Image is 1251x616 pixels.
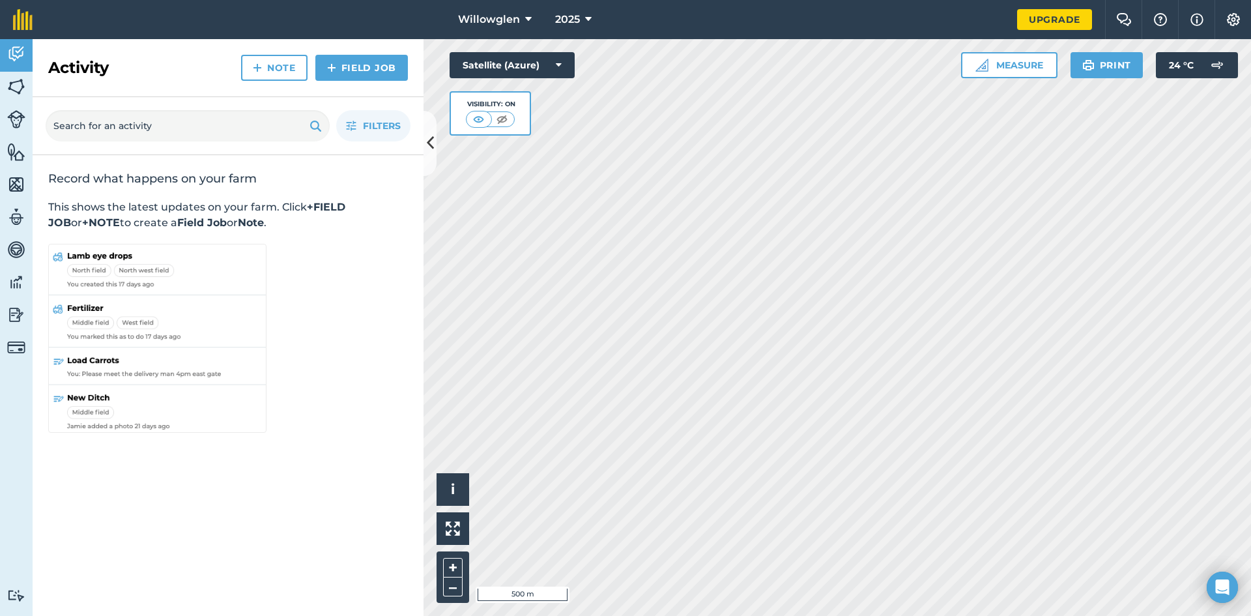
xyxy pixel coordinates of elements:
[1169,52,1194,78] span: 24 ° C
[437,473,469,506] button: i
[7,589,25,602] img: svg+xml;base64,PD94bWwgdmVyc2lvbj0iMS4wIiBlbmNvZGluZz0idXRmLTgiPz4KPCEtLSBHZW5lcmF0b3I6IEFkb2JlIE...
[1207,572,1238,603] div: Open Intercom Messenger
[7,207,25,227] img: svg+xml;base64,PD94bWwgdmVyc2lvbj0iMS4wIiBlbmNvZGluZz0idXRmLTgiPz4KPCEtLSBHZW5lcmF0b3I6IEFkb2JlIE...
[1116,13,1132,26] img: Two speech bubbles overlapping with the left bubble in the forefront
[1190,12,1203,27] img: svg+xml;base64,PHN2ZyB4bWxucz0iaHR0cDovL3d3dy53My5vcmcvMjAwMC9zdmciIHdpZHRoPSIxNyIgaGVpZ2h0PSIxNy...
[466,99,515,110] div: Visibility: On
[443,578,463,596] button: –
[451,481,455,497] span: i
[82,216,120,229] strong: +NOTE
[177,216,227,229] strong: Field Job
[450,52,575,78] button: Satellite (Azure)
[13,9,33,30] img: fieldmargin Logo
[494,113,510,126] img: svg+xml;base64,PHN2ZyB4bWxucz0iaHR0cDovL3d3dy53My5vcmcvMjAwMC9zdmciIHdpZHRoPSI1MCIgaGVpZ2h0PSI0MC...
[7,175,25,194] img: svg+xml;base64,PHN2ZyB4bWxucz0iaHR0cDovL3d3dy53My5vcmcvMjAwMC9zdmciIHdpZHRoPSI1NiIgaGVpZ2h0PSI2MC...
[975,59,988,72] img: Ruler icon
[1156,52,1238,78] button: 24 °C
[961,52,1057,78] button: Measure
[7,77,25,96] img: svg+xml;base64,PHN2ZyB4bWxucz0iaHR0cDovL3d3dy53My5vcmcvMjAwMC9zdmciIHdpZHRoPSI1NiIgaGVpZ2h0PSI2MC...
[363,119,401,133] span: Filters
[7,338,25,357] img: svg+xml;base64,PD94bWwgdmVyc2lvbj0iMS4wIiBlbmNvZGluZz0idXRmLTgiPz4KPCEtLSBHZW5lcmF0b3I6IEFkb2JlIE...
[446,521,460,536] img: Four arrows, one pointing top left, one top right, one bottom right and the last bottom left
[1153,13,1168,26] img: A question mark icon
[1017,9,1092,30] a: Upgrade
[7,44,25,64] img: svg+xml;base64,PD94bWwgdmVyc2lvbj0iMS4wIiBlbmNvZGluZz0idXRmLTgiPz4KPCEtLSBHZW5lcmF0b3I6IEFkb2JlIE...
[48,199,408,231] p: This shows the latest updates on your farm. Click or to create a or .
[1071,52,1143,78] button: Print
[253,60,262,76] img: svg+xml;base64,PHN2ZyB4bWxucz0iaHR0cDovL3d3dy53My5vcmcvMjAwMC9zdmciIHdpZHRoPSIxNCIgaGVpZ2h0PSIyNC...
[470,113,487,126] img: svg+xml;base64,PHN2ZyB4bWxucz0iaHR0cDovL3d3dy53My5vcmcvMjAwMC9zdmciIHdpZHRoPSI1MCIgaGVpZ2h0PSI0MC...
[48,171,408,186] h2: Record what happens on your farm
[443,558,463,578] button: +
[241,55,308,81] a: Note
[7,305,25,325] img: svg+xml;base64,PD94bWwgdmVyc2lvbj0iMS4wIiBlbmNvZGluZz0idXRmLTgiPz4KPCEtLSBHZW5lcmF0b3I6IEFkb2JlIE...
[315,55,408,81] a: Field Job
[327,60,336,76] img: svg+xml;base64,PHN2ZyB4bWxucz0iaHR0cDovL3d3dy53My5vcmcvMjAwMC9zdmciIHdpZHRoPSIxNCIgaGVpZ2h0PSIyNC...
[7,110,25,128] img: svg+xml;base64,PD94bWwgdmVyc2lvbj0iMS4wIiBlbmNvZGluZz0idXRmLTgiPz4KPCEtLSBHZW5lcmF0b3I6IEFkb2JlIE...
[309,118,322,134] img: svg+xml;base64,PHN2ZyB4bWxucz0iaHR0cDovL3d3dy53My5vcmcvMjAwMC9zdmciIHdpZHRoPSIxOSIgaGVpZ2h0PSIyNC...
[1226,13,1241,26] img: A cog icon
[1082,57,1095,73] img: svg+xml;base64,PHN2ZyB4bWxucz0iaHR0cDovL3d3dy53My5vcmcvMjAwMC9zdmciIHdpZHRoPSIxOSIgaGVpZ2h0PSIyNC...
[48,57,109,78] h2: Activity
[336,110,410,141] button: Filters
[7,272,25,292] img: svg+xml;base64,PD94bWwgdmVyc2lvbj0iMS4wIiBlbmNvZGluZz0idXRmLTgiPz4KPCEtLSBHZW5lcmF0b3I6IEFkb2JlIE...
[555,12,580,27] span: 2025
[46,110,330,141] input: Search for an activity
[7,240,25,259] img: svg+xml;base64,PD94bWwgdmVyc2lvbj0iMS4wIiBlbmNvZGluZz0idXRmLTgiPz4KPCEtLSBHZW5lcmF0b3I6IEFkb2JlIE...
[1204,52,1230,78] img: svg+xml;base64,PD94bWwgdmVyc2lvbj0iMS4wIiBlbmNvZGluZz0idXRmLTgiPz4KPCEtLSBHZW5lcmF0b3I6IEFkb2JlIE...
[7,142,25,162] img: svg+xml;base64,PHN2ZyB4bWxucz0iaHR0cDovL3d3dy53My5vcmcvMjAwMC9zdmciIHdpZHRoPSI1NiIgaGVpZ2h0PSI2MC...
[238,216,264,229] strong: Note
[458,12,520,27] span: Willowglen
